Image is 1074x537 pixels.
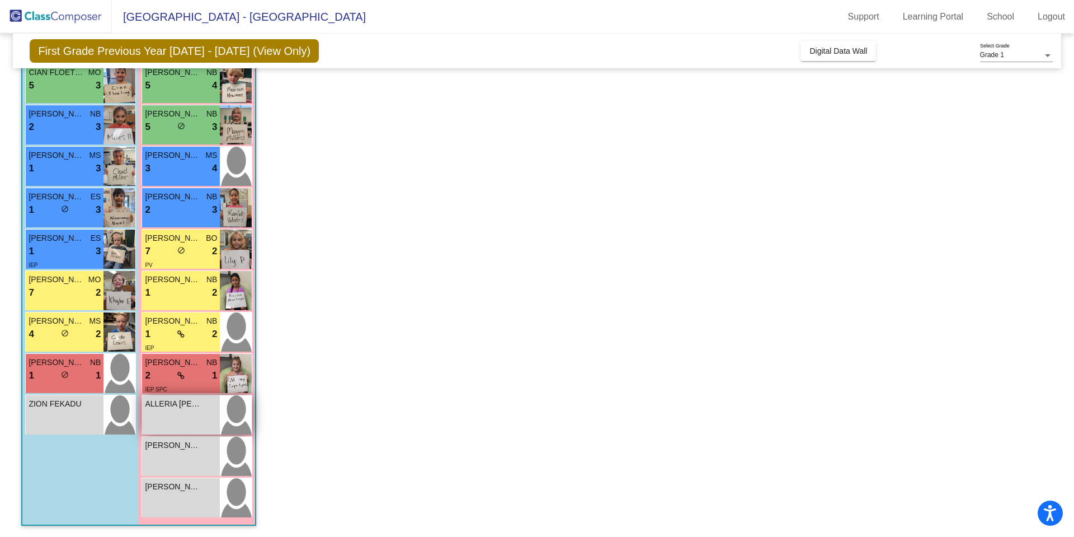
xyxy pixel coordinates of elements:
[88,274,101,286] span: MO
[96,161,101,176] span: 3
[206,274,217,286] span: NB
[205,150,217,161] span: MS
[1029,8,1074,26] a: Logout
[206,232,217,244] span: BO
[212,244,217,259] span: 2
[29,191,84,203] span: [PERSON_NAME]
[212,368,217,383] span: 1
[145,345,154,351] span: IEP
[206,108,217,120] span: NB
[29,232,84,244] span: [PERSON_NAME]
[145,150,201,161] span: [PERSON_NAME]
[212,286,217,300] span: 2
[145,191,201,203] span: [PERSON_NAME]
[96,203,101,217] span: 3
[61,329,69,337] span: do_not_disturb_alt
[91,191,101,203] span: ES
[145,274,201,286] span: [PERSON_NAME]
[61,205,69,213] span: do_not_disturb_alt
[145,203,150,217] span: 2
[61,371,69,379] span: do_not_disturb_alt
[96,244,101,259] span: 3
[90,108,101,120] span: NB
[88,67,101,78] span: MO
[145,315,201,327] span: [PERSON_NAME]
[29,286,34,300] span: 7
[96,286,101,300] span: 2
[145,481,201,493] span: [PERSON_NAME]
[177,122,185,130] span: do_not_disturb_alt
[177,246,185,254] span: do_not_disturb_alt
[29,327,34,342] span: 4
[112,8,366,26] span: [GEOGRAPHIC_DATA] - [GEOGRAPHIC_DATA]
[96,78,101,93] span: 3
[29,67,84,78] span: CIAN FLOETING
[145,357,201,368] span: [PERSON_NAME] [PERSON_NAME]
[89,150,101,161] span: MS
[212,161,217,176] span: 4
[145,286,150,300] span: 1
[96,120,101,134] span: 3
[206,315,217,327] span: NB
[91,232,101,244] span: ES
[29,203,34,217] span: 1
[29,315,84,327] span: [PERSON_NAME]
[29,120,34,134] span: 2
[145,386,167,393] span: IEP SPC
[206,67,217,78] span: NB
[29,244,34,259] span: 1
[96,368,101,383] span: 1
[145,398,201,410] span: ALLERIA [PERSON_NAME]
[980,51,1004,59] span: Grade 1
[212,120,217,134] span: 3
[145,232,201,244] span: [PERSON_NAME]
[839,8,888,26] a: Support
[29,368,34,383] span: 1
[206,191,217,203] span: NB
[145,108,201,120] span: [PERSON_NAME]
[212,203,217,217] span: 3
[145,368,150,383] span: 2
[29,150,84,161] span: [PERSON_NAME]
[90,357,101,368] span: NB
[978,8,1023,26] a: School
[145,440,201,451] span: [PERSON_NAME] MEDAL
[145,262,152,268] span: PV
[145,78,150,93] span: 5
[29,78,34,93] span: 5
[809,46,867,55] span: Digital Data Wall
[212,327,217,342] span: 2
[206,357,217,368] span: NB
[30,39,319,63] span: First Grade Previous Year [DATE] - [DATE] (View Only)
[145,120,150,134] span: 5
[29,161,34,176] span: 1
[145,244,150,259] span: 7
[29,108,84,120] span: [PERSON_NAME]
[894,8,973,26] a: Learning Portal
[145,67,201,78] span: [PERSON_NAME]
[145,327,150,342] span: 1
[212,78,217,93] span: 4
[145,161,150,176] span: 3
[89,315,101,327] span: MS
[29,274,84,286] span: [PERSON_NAME]
[29,398,84,410] span: ZION FEKADU
[29,262,37,268] span: IEP
[96,327,101,342] span: 2
[29,357,84,368] span: [PERSON_NAME]
[800,41,876,61] button: Digital Data Wall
